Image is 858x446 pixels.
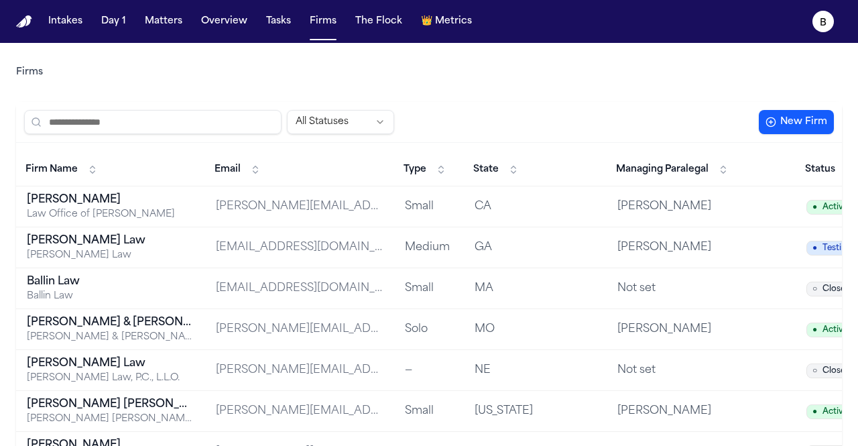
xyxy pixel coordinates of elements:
[806,323,854,337] span: Active
[617,280,785,296] div: Not set
[812,406,817,417] span: ●
[616,163,709,176] span: Managing Paralegal
[27,233,194,249] div: [PERSON_NAME] Law
[475,199,596,215] div: CA
[405,239,453,256] div: Medium
[27,412,194,426] div: [PERSON_NAME] [PERSON_NAME] Trial Attorneys
[617,403,785,419] div: [PERSON_NAME]
[475,362,596,378] div: NE
[216,199,383,215] div: [PERSON_NAME][EMAIL_ADDRESS][DOMAIN_NAME]
[759,110,834,134] button: New Firm
[812,202,817,213] span: ●
[617,362,785,378] div: Not set
[617,239,785,256] div: [PERSON_NAME]
[19,159,105,180] button: Firm Name
[812,243,817,254] span: ●
[43,9,88,34] button: Intakes
[139,9,188,34] button: Matters
[27,290,194,303] div: Ballin Law
[405,199,453,215] div: Small
[216,362,383,378] div: [PERSON_NAME][EMAIL_ADDRESS][PERSON_NAME][DOMAIN_NAME]
[475,321,596,337] div: MO
[16,15,32,28] a: Home
[216,321,383,337] div: [PERSON_NAME][EMAIL_ADDRESS][DOMAIN_NAME]
[16,15,32,28] img: Finch Logo
[617,199,785,215] div: [PERSON_NAME]
[475,239,596,256] div: GA
[467,159,526,180] button: State
[16,66,43,79] nav: Breadcrumb
[405,321,453,337] div: Solo
[617,321,785,337] div: [PERSON_NAME]
[196,9,253,34] button: Overview
[405,362,453,378] div: —
[27,315,194,331] div: [PERSON_NAME] & [PERSON_NAME]
[216,239,383,256] div: [EMAIL_ADDRESS][DOMAIN_NAME]
[806,364,857,378] span: Closed
[806,200,854,215] span: Active
[416,9,477,34] button: crownMetrics
[27,372,194,385] div: [PERSON_NAME] Law, P.C., L.L.O.
[812,325,817,335] span: ●
[812,284,817,294] span: ○
[806,404,854,419] span: Active
[806,282,857,296] span: Closed
[405,280,453,296] div: Small
[304,9,342,34] button: Firms
[404,163,426,176] span: Type
[216,403,383,419] div: [PERSON_NAME][EMAIL_ADDRESS][PERSON_NAME][DOMAIN_NAME]
[475,280,596,296] div: MA
[27,355,194,372] div: [PERSON_NAME] Law
[805,163,835,176] span: Status
[27,192,194,208] div: [PERSON_NAME]
[27,396,194,412] div: [PERSON_NAME] [PERSON_NAME]
[96,9,131,34] button: Day 1
[16,66,43,79] a: Firms
[214,163,241,176] span: Email
[609,159,735,180] button: Managing Paralegal
[473,163,499,176] span: State
[27,249,194,262] div: [PERSON_NAME] Law
[27,274,194,290] div: Ballin Law
[397,159,453,180] button: Type
[350,9,408,34] button: The Flock
[475,403,596,419] div: [US_STATE]
[812,366,817,376] span: ○
[806,241,858,256] span: Testing
[261,9,296,34] button: Tasks
[216,280,383,296] div: [EMAIL_ADDRESS][DOMAIN_NAME]
[27,331,194,344] div: [PERSON_NAME] & [PERSON_NAME] [US_STATE] Car Accident Lawyers
[405,403,453,419] div: Small
[25,163,78,176] span: Firm Name
[27,208,194,221] div: Law Office of [PERSON_NAME]
[208,159,267,180] button: Email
